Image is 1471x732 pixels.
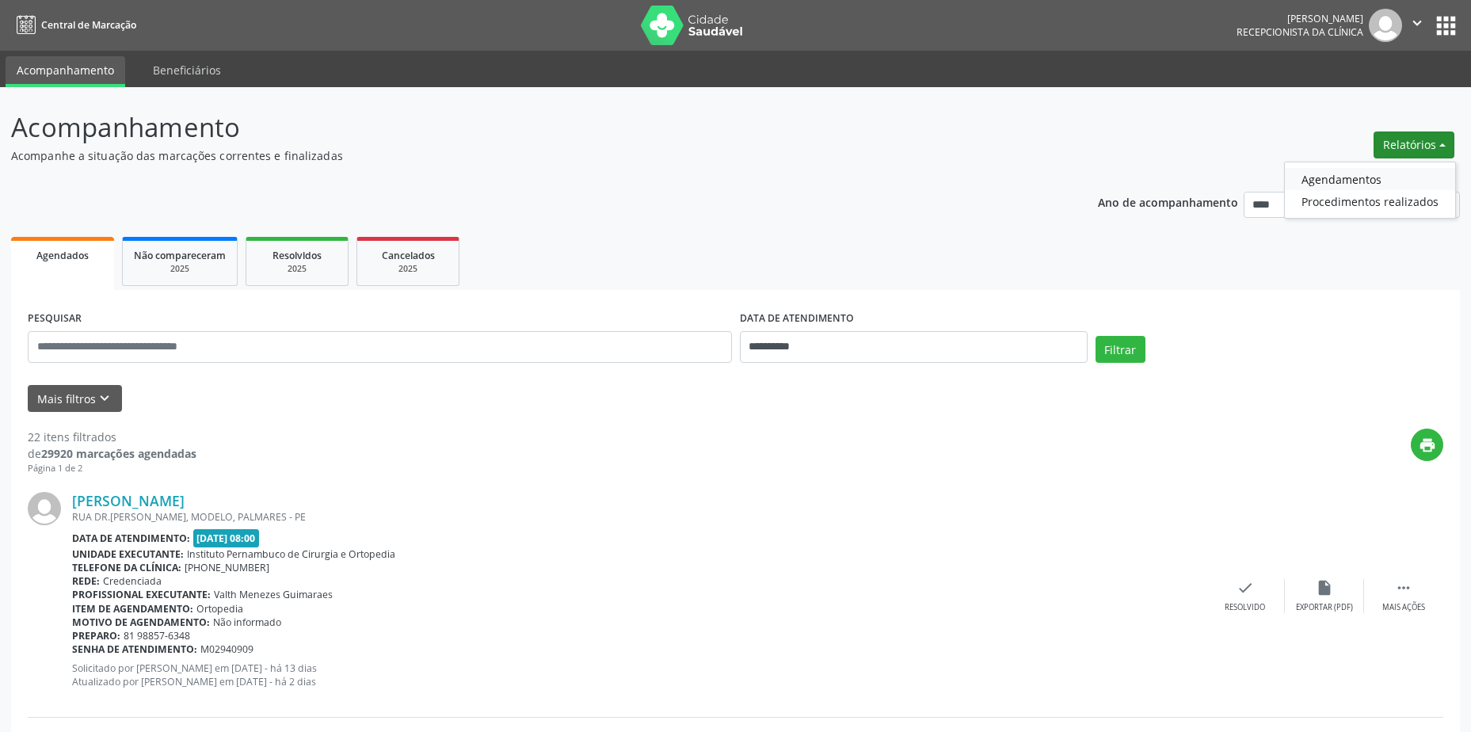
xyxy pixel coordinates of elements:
span: Valth Menezes Guimaraes [214,588,333,601]
button: apps [1432,12,1460,40]
label: PESQUISAR [28,307,82,331]
i:  [1408,14,1426,32]
i: print [1419,437,1436,454]
b: Item de agendamento: [72,602,193,616]
div: 2025 [368,263,448,275]
span: Não compareceram [134,249,226,262]
span: Agendados [36,249,89,262]
i: keyboard_arrow_down [96,390,113,407]
b: Unidade executante: [72,547,184,561]
p: Ano de acompanhamento [1098,192,1238,212]
span: Recepcionista da clínica [1237,25,1363,39]
div: de [28,445,196,462]
span: Ortopedia [196,602,243,616]
b: Data de atendimento: [72,532,190,545]
span: Não informado [213,616,281,629]
a: Agendamentos [1285,168,1455,190]
p: Acompanhamento [11,108,1025,147]
button: print [1411,429,1443,461]
div: 22 itens filtrados [28,429,196,445]
p: Solicitado por [PERSON_NAME] em [DATE] - há 13 dias Atualizado por [PERSON_NAME] em [DATE] - há 2... [72,661,1206,688]
i:  [1395,579,1412,597]
div: Mais ações [1382,602,1425,613]
button: Mais filtroskeyboard_arrow_down [28,385,122,413]
img: img [28,492,61,525]
button: Filtrar [1096,336,1145,363]
span: Credenciada [103,574,162,588]
i: check [1237,579,1254,597]
button: Relatórios [1374,132,1454,158]
b: Rede: [72,574,100,588]
a: Beneficiários [142,56,232,84]
span: [PHONE_NUMBER] [185,561,269,574]
span: Cancelados [382,249,435,262]
span: Resolvidos [272,249,322,262]
div: Exportar (PDF) [1296,602,1353,613]
span: Central de Marcação [41,18,136,32]
ul: Relatórios [1284,162,1456,219]
div: RUA DR.[PERSON_NAME], MODELO, PALMARES - PE [72,510,1206,524]
b: Motivo de agendamento: [72,616,210,629]
div: [PERSON_NAME] [1237,12,1363,25]
strong: 29920 marcações agendadas [41,446,196,461]
a: Procedimentos realizados [1285,190,1455,212]
span: Instituto Pernambuco de Cirurgia e Ortopedia [187,547,395,561]
div: 2025 [257,263,337,275]
span: M02940909 [200,642,253,656]
b: Preparo: [72,629,120,642]
p: Acompanhe a situação das marcações correntes e finalizadas [11,147,1025,164]
label: DATA DE ATENDIMENTO [740,307,854,331]
b: Telefone da clínica: [72,561,181,574]
img: img [1369,9,1402,42]
a: Central de Marcação [11,12,136,38]
button:  [1402,9,1432,42]
a: [PERSON_NAME] [72,492,185,509]
span: [DATE] 08:00 [193,529,260,547]
div: 2025 [134,263,226,275]
div: Resolvido [1225,602,1265,613]
i: insert_drive_file [1316,579,1333,597]
a: Acompanhamento [6,56,125,87]
div: Página 1 de 2 [28,462,196,475]
span: 81 98857-6348 [124,629,190,642]
b: Senha de atendimento: [72,642,197,656]
b: Profissional executante: [72,588,211,601]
